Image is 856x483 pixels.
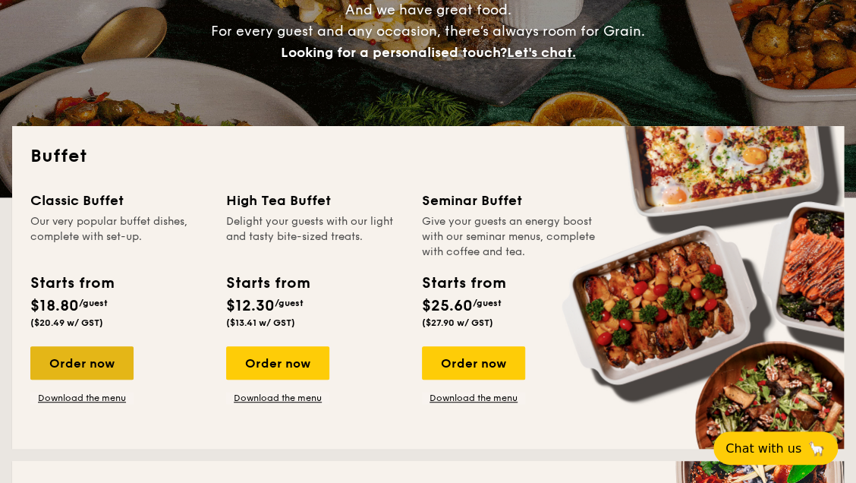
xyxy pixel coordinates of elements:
span: $25.60 [422,297,473,315]
div: Order now [422,346,525,380]
span: /guest [79,298,108,308]
div: Starts from [226,272,309,295]
div: Our very popular buffet dishes, complete with set-up. [30,214,208,260]
a: Download the menu [30,392,134,404]
span: Let's chat. [507,44,576,61]
span: Chat with us [725,441,801,456]
h2: Buffet [30,144,826,169]
span: And we have great food. For every guest and any occasion, there’s always room for Grain. [211,2,645,61]
a: Download the menu [422,392,525,404]
div: Starts from [30,272,113,295]
span: /guest [473,298,502,308]
span: 🦙 [807,440,826,457]
div: Give your guests an energy boost with our seminar menus, complete with coffee and tea. [422,214,600,260]
div: Classic Buffet [30,190,208,211]
button: Chat with us🦙 [713,431,838,465]
span: $18.80 [30,297,79,315]
div: High Tea Buffet [226,190,404,211]
div: Order now [226,346,329,380]
span: $12.30 [226,297,275,315]
div: Order now [30,346,134,380]
span: ($27.90 w/ GST) [422,317,493,328]
div: Delight your guests with our light and tasty bite-sized treats. [226,214,404,260]
span: /guest [275,298,304,308]
div: Seminar Buffet [422,190,600,211]
span: Looking for a personalised touch? [281,44,507,61]
span: ($20.49 w/ GST) [30,317,103,328]
a: Download the menu [226,392,329,404]
div: Starts from [422,272,505,295]
span: ($13.41 w/ GST) [226,317,295,328]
